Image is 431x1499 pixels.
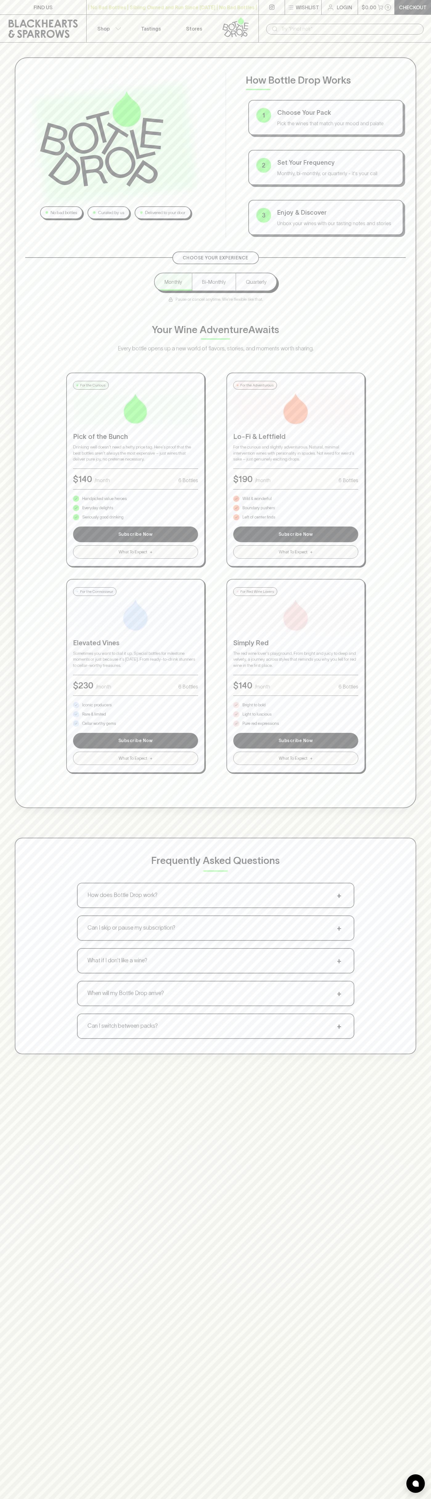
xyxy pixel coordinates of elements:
p: Sometimes you want to dial it up. Special bottles for milestone moments or just because it's [DAT... [73,650,198,669]
p: Enjoy & Discover [277,208,396,217]
p: Bright to bold [242,702,266,708]
p: Cellar worthy gems [82,721,116,727]
p: What if I don't like a wine? [87,956,147,965]
p: Shop [97,25,110,32]
span: + [335,956,344,965]
p: No bad bottles [51,209,77,216]
button: What To Expect+ [73,545,198,559]
a: Stores [173,15,216,42]
p: Can I skip or pause my subscription? [87,924,175,932]
p: Drinking well doesn't need a hefty price tag. Here's proof that the best bottles aren't always th... [73,444,198,462]
div: 3 [256,208,271,223]
button: When will my Bottle Drop arrive?+ [78,981,354,1006]
span: + [150,755,152,762]
p: Everyday delights [82,505,113,511]
p: Wild & wonderful [242,496,272,502]
span: What To Expect [119,755,147,762]
button: Subscribe Now [73,733,198,749]
p: Curated by us [98,209,124,216]
img: Lo-Fi & Leftfield [280,393,311,424]
img: Pick of the Bunch [120,393,151,424]
button: What To Expect+ [233,545,358,559]
button: Subscribe Now [233,527,358,542]
span: What To Expect [279,755,307,762]
button: Subscribe Now [73,527,198,542]
p: For the Adventurous [240,382,274,388]
p: 6 Bottles [339,477,358,484]
p: $ 140 [233,679,252,692]
p: 0 [387,6,389,9]
p: 6 Bottles [178,683,198,690]
p: Seriously good drinking [82,514,124,520]
p: Iconic producers [82,702,112,708]
p: Lo-Fi & Leftfield [233,432,358,442]
p: Set Your Frequency [277,158,396,167]
p: Handpicked value heroes [82,496,127,502]
p: /month [95,477,110,484]
span: + [310,755,313,762]
p: Choose Your Pack [277,108,396,117]
p: Every bottle opens up a new world of flavors, stories, and moments worth sharing. [92,345,339,353]
img: Bottle Drop [40,91,163,186]
p: For the Connoisseur [80,589,113,594]
span: + [335,923,344,933]
p: /month [255,477,270,484]
p: Choose Your Experience [183,255,248,261]
p: How does Bottle Drop work? [87,891,157,899]
p: $ 140 [73,473,92,485]
p: Frequently Asked Questions [151,853,280,868]
p: Simply Red [233,638,358,648]
span: + [150,549,152,555]
p: Stores [186,25,202,32]
button: Monthly [155,273,192,291]
button: Can I skip or pause my subscription?+ [78,916,354,940]
p: For the Curious [80,382,105,388]
button: Bi-Monthly [192,273,236,291]
p: Rare & limited [82,711,106,717]
p: /month [96,683,111,690]
button: What To Expect+ [73,752,198,765]
p: Boundary pushers [242,505,275,511]
button: What To Expect+ [233,752,358,765]
input: Try "Pinot noir" [281,24,419,34]
p: Delivered to your door [145,209,185,216]
span: + [335,891,344,900]
span: What To Expect [119,549,147,555]
p: Checkout [399,4,427,11]
img: Simply Red [280,600,311,630]
p: Wishlist [296,4,319,11]
span: + [335,1022,344,1031]
p: Pure red expressions [242,721,279,727]
p: Pause or cancel anytime. We're flexible like that. [168,296,263,303]
p: Can I switch between packs? [87,1022,158,1030]
button: Can I switch between packs?+ [78,1014,354,1038]
p: Pick of the Bunch [73,432,198,442]
p: 6 Bottles [178,477,198,484]
p: $ 230 [73,679,93,692]
p: Login [337,4,352,11]
p: Left of center finds [242,514,275,520]
p: When will my Bottle Drop arrive? [87,989,164,997]
p: /month [255,683,270,690]
img: Elevated Vines [120,600,151,630]
p: Pick the wines that match your mood and palate [277,120,396,127]
p: How Bottle Drop Works [246,73,406,88]
button: Shop [87,15,130,42]
a: Tastings [129,15,173,42]
span: + [310,549,313,555]
p: FIND US [34,4,53,11]
button: What if I don't like a wine?+ [78,949,354,973]
p: Elevated Vines [73,638,198,648]
p: Your Wine Adventure [152,322,279,337]
p: $0.00 [362,4,376,11]
p: For the curious and slightly adventurous. Natural, minimal intervention wines with personality in... [233,444,358,462]
p: Tastings [141,25,161,32]
p: $ 190 [233,473,253,485]
button: How does Bottle Drop work?+ [78,883,354,907]
button: Subscribe Now [233,733,358,749]
div: 1 [256,108,271,123]
p: Monthly, bi-monthly, or quarterly - it's your call [277,170,396,177]
div: 2 [256,158,271,173]
span: What To Expect [279,549,307,555]
p: For Red Wine Lovers [240,589,274,594]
